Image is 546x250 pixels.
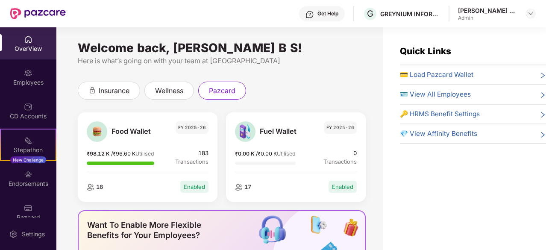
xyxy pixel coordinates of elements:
[78,44,366,51] div: Welcome back, [PERSON_NAME] B S!
[256,150,277,157] span: / ₹0.00 K
[88,86,96,94] div: animation
[323,149,357,158] span: 0
[209,85,235,96] span: pazcard
[24,204,32,212] img: svg+xml;base64,PHN2ZyBpZD0iUGF6Y2FyZCIgeG1sbnM9Imh0dHA6Ly93d3cudzMub3JnLzIwMDAvc3ZnIiB3aWR0aD0iMj...
[19,230,47,238] div: Settings
[78,56,366,66] div: Here is what’s going on with your team at [GEOGRAPHIC_DATA]
[24,136,32,145] img: svg+xml;base64,PHN2ZyB4bWxucz0iaHR0cDovL3d3dy53My5vcmcvMjAwMC9zdmciIHdpZHRoPSIyMSIgaGVpZ2h0PSIyMC...
[243,183,251,190] span: 17
[329,181,357,193] div: Enabled
[24,170,32,179] img: svg+xml;base64,PHN2ZyBpZD0iRW5kb3JzZW1lbnRzIiB4bWxucz0iaHR0cDovL3d3dy53My5vcmcvMjAwMC9zdmciIHdpZH...
[1,146,56,154] div: Stepathon
[9,230,18,238] img: svg+xml;base64,PHN2ZyBpZD0iU2V0dGluZy0yMHgyMCIgeG1sbnM9Imh0dHA6Ly93d3cudzMub3JnLzIwMDAvc3ZnIiB3aW...
[400,109,480,119] span: 🔑 HRMS Benefit Settings
[176,121,208,134] span: FY 2025-26
[135,150,154,157] span: Utilised
[87,184,94,191] img: employeeIcon
[94,183,103,190] span: 18
[24,35,32,44] img: svg+xml;base64,PHN2ZyBpZD0iSG9tZSIgeG1sbnM9Imh0dHA6Ly93d3cudzMub3JnLzIwMDAvc3ZnIiB3aWR0aD0iMjAiIG...
[380,10,440,18] div: GREYNIUM INFORMATION TECHNOLOGIES PVT. LTD.
[235,150,256,157] span: ₹0.00 K
[87,220,223,241] div: Want To Enable More Flexible Benefits for Your Employees?
[540,111,546,119] span: right
[112,126,165,137] span: Food Wallet
[277,150,296,157] span: Utilised
[540,71,546,80] span: right
[540,91,546,100] span: right
[367,9,373,19] span: G
[10,156,46,163] div: New Challenge
[238,124,252,139] img: Fuel Wallet
[175,157,208,166] span: Transactions
[400,89,471,100] span: 🪪 View All Employees
[400,46,451,56] span: Quick Links
[305,10,314,19] img: svg+xml;base64,PHN2ZyBpZD0iSGVscC0zMngzMiIgeG1sbnM9Imh0dHA6Ly93d3cudzMub3JnLzIwMDAvc3ZnIiB3aWR0aD...
[540,130,546,139] span: right
[458,15,518,21] div: Admin
[180,181,208,193] div: Enabled
[527,10,534,17] img: svg+xml;base64,PHN2ZyBpZD0iRHJvcGRvd24tMzJ4MzIiIHhtbG5zPSJodHRwOi8vd3d3LnczLm9yZy8yMDAwL3N2ZyIgd2...
[317,10,338,17] div: Get Help
[99,85,129,96] span: insurance
[24,103,32,111] img: svg+xml;base64,PHN2ZyBpZD0iQ0RfQWNjb3VudHMiIGRhdGEtbmFtZT0iQ0QgQWNjb3VudHMiIHhtbG5zPSJodHRwOi8vd3...
[400,70,473,80] span: 💳 Load Pazcard Wallet
[10,8,66,19] img: New Pazcare Logo
[24,69,32,77] img: svg+xml;base64,PHN2ZyBpZD0iRW1wbG95ZWVzIiB4bWxucz0iaHR0cDovL3d3dy53My5vcmcvMjAwMC9zdmciIHdpZHRoPS...
[324,121,357,134] span: FY 2025-26
[155,85,183,96] span: wellness
[400,129,477,139] span: 💎 View Affinity Benefits
[323,157,357,166] span: Transactions
[260,126,313,137] span: Fuel Wallet
[87,150,111,157] span: ₹98.12 K
[458,6,518,15] div: [PERSON_NAME] B S
[175,149,208,158] span: 183
[111,150,135,157] span: / ₹96.60 K
[235,184,243,191] img: employeeIcon
[89,124,104,139] img: Food Wallet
